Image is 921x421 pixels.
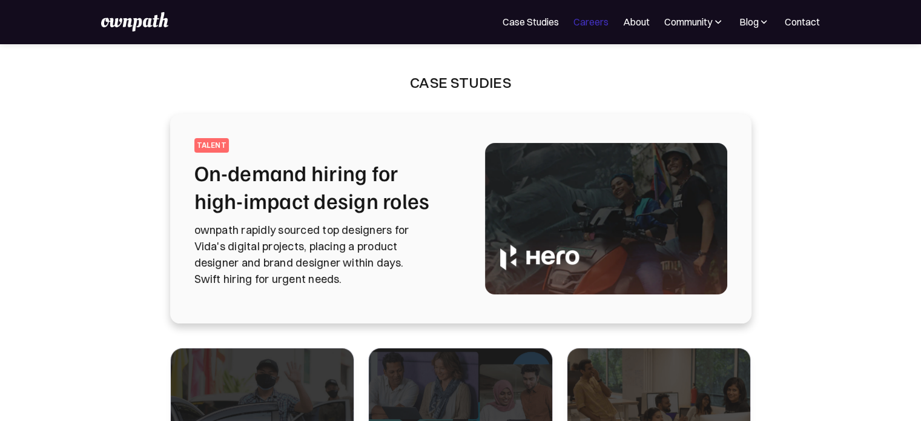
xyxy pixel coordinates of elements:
[194,222,456,287] p: ownpath rapidly sourced top designers for Vida's digital projects, placing a product designer and...
[194,159,456,214] h2: On-demand hiring for high-impact design roles
[664,15,712,29] div: Community
[573,15,609,29] a: Careers
[664,15,724,29] div: Community
[194,138,727,299] a: talentOn-demand hiring for high-impact design rolesownpath rapidly sourced top designers for Vida...
[739,15,758,29] div: Blog
[197,141,226,150] div: talent
[623,15,650,29] a: About
[785,15,820,29] a: Contact
[410,73,511,92] div: Case Studies
[503,15,559,29] a: Case Studies
[739,15,770,29] div: Blog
